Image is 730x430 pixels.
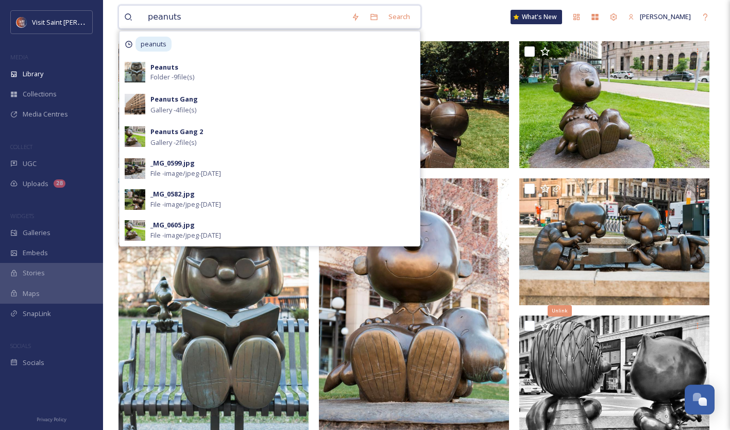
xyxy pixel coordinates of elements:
[150,158,195,168] div: _MG_0599.jpg
[125,94,145,114] img: 94104ab5-456b-46dc-827d-97ffe824fc1a.jpg
[10,342,31,350] span: SOCIALS
[125,126,145,147] img: 7e796412-558a-41ec-b114-3e466fcea6e6.jpg
[511,10,562,24] a: What's New
[519,178,709,305] img: 059-3-0683_jpeg.jpg
[23,289,40,299] span: Maps
[10,53,28,61] span: MEDIA
[23,159,37,169] span: UGC
[23,358,44,368] span: Socials
[125,62,145,82] img: 4d64cd48-ef42-4375-bef0-3681d462c058.jpg
[640,12,691,21] span: [PERSON_NAME]
[54,179,65,188] div: 28
[10,143,32,151] span: COLLECT
[23,248,48,258] span: Embeds
[23,268,45,278] span: Stories
[383,7,415,27] div: Search
[125,220,145,241] img: 7e796412-558a-41ec-b114-3e466fcea6e6.jpg
[23,89,57,99] span: Collections
[150,220,195,230] div: _MG_0605.jpg
[548,305,572,317] div: Unlink
[37,412,66,425] a: Privacy Policy
[23,69,43,79] span: Library
[135,37,172,52] span: peanuts
[23,228,50,238] span: Galleries
[23,309,51,319] span: SnapLink
[150,200,221,209] span: File - image/jpeg - [DATE]
[32,17,114,27] span: Visit Saint [PERSON_NAME]
[150,230,221,240] span: File - image/jpeg - [DATE]
[685,385,715,415] button: Open Chat
[150,189,195,199] div: _MG_0582.jpg
[150,105,196,115] span: Gallery - 4 file(s)
[125,189,145,210] img: 881c3915-a397-4a0e-bf87-0184838d4242.jpg
[10,212,34,220] span: WIDGETS
[519,41,709,168] img: _MG_0605.jpg
[150,138,196,147] span: Gallery - 2 file(s)
[23,109,68,119] span: Media Centres
[623,7,696,27] a: [PERSON_NAME]
[150,72,194,82] span: Folder - 9 file(s)
[16,17,27,27] img: Visit%20Saint%20Paul%20Updated%20Profile%20Image.jpg
[37,416,66,423] span: Privacy Policy
[23,179,48,189] span: Uploads
[150,127,203,136] strong: Peanuts Gang 2
[118,41,309,168] img: _MG_0599.jpg
[150,62,178,72] strong: Peanuts
[125,158,145,179] img: acd3437d-207e-44f9-879d-dfc00e5b32f8.jpg
[150,94,198,104] strong: Peanuts Gang
[150,169,221,178] span: File - image/jpeg - [DATE]
[143,6,346,28] input: Search your library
